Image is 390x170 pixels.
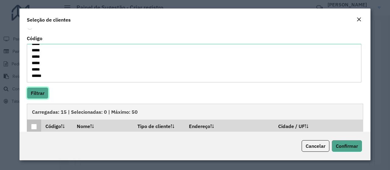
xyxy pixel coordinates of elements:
[274,120,363,132] th: Cidade / UF
[41,120,73,132] th: Código
[73,120,133,132] th: Nome
[185,120,274,132] th: Endereço
[27,35,42,42] label: Código
[27,16,71,23] h4: Seleção de clientes
[336,143,358,149] span: Confirmar
[27,104,363,120] div: Carregadas: 15 | Selecionadas: 0 | Máximo: 50
[355,16,363,24] button: Close
[27,87,48,99] button: Filtrar
[332,140,362,152] button: Confirmar
[133,120,185,132] th: Tipo de cliente
[356,17,361,22] em: Fechar
[306,143,325,149] span: Cancelar
[302,140,329,152] button: Cancelar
